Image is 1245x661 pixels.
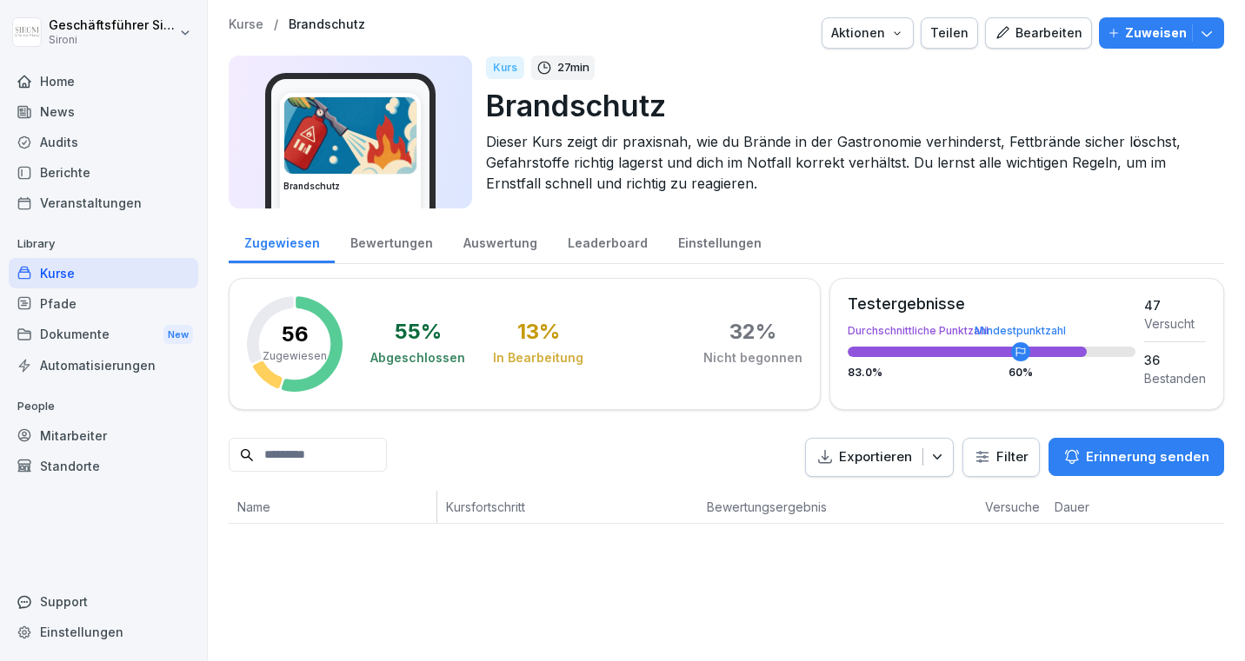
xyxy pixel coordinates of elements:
[9,157,198,188] a: Berichte
[662,219,776,263] a: Einstellungen
[9,288,198,319] a: Pfade
[703,349,802,367] div: Nicht begonnen
[9,586,198,617] div: Support
[9,319,198,351] div: Dokumente
[282,324,309,345] p: 56
[985,498,1037,516] p: Versuche
[237,498,428,516] p: Name
[9,96,198,127] a: News
[707,498,968,516] p: Bewertungsergebnis
[557,59,589,76] p: 27 min
[370,349,465,367] div: Abgeschlossen
[274,17,278,32] p: /
[163,325,193,345] div: New
[9,258,198,288] a: Kurse
[839,447,912,467] p: Exportieren
[1009,367,1033,378] div: 60 %
[1049,438,1224,476] button: Erinnerung senden
[9,319,198,351] a: DokumenteNew
[9,393,198,420] p: People
[1144,314,1206,333] div: Versucht
[446,498,689,516] p: Kursfortschritt
[552,219,662,263] a: Leaderboard
[517,321,560,342] div: 13 %
[9,66,198,96] a: Home
[9,420,198,451] a: Mitarbeiter
[229,219,335,263] a: Zugewiesen
[848,326,1135,336] div: Durchschnittliche Punktzahl
[9,230,198,258] p: Library
[283,180,417,193] h3: Brandschutz
[930,23,969,43] div: Teilen
[493,349,583,367] div: In Bearbeitung
[1144,296,1206,314] div: 47
[995,23,1082,43] div: Bearbeiten
[921,17,978,49] button: Teilen
[963,439,1039,476] button: Filter
[486,131,1210,194] p: Dieser Kurs zeigt dir praxisnah, wie du Brände in der Gastronomie verhinderst, Fettbrände sicher ...
[289,17,365,32] a: Brandschutz
[848,367,1135,378] div: 83.0 %
[263,348,327,364] p: Zugewiesen
[848,296,1135,312] div: Testergebnisse
[395,321,442,342] div: 55 %
[729,321,776,342] div: 32 %
[9,617,198,647] a: Einstellungen
[1125,23,1187,43] p: Zuweisen
[985,17,1092,49] button: Bearbeiten
[974,448,1029,466] div: Filter
[49,34,176,46] p: Sironi
[486,83,1210,128] p: Brandschutz
[1144,351,1206,369] div: 36
[805,438,954,477] button: Exportieren
[448,219,552,263] a: Auswertung
[975,326,1066,336] div: Mindestpunktzahl
[1055,498,1124,516] p: Dauer
[9,188,198,218] a: Veranstaltungen
[1144,369,1206,387] div: Bestanden
[822,17,914,49] button: Aktionen
[49,18,176,33] p: Geschäftsführer Sironi
[1086,447,1209,466] p: Erinnerung senden
[9,451,198,481] a: Standorte
[335,219,448,263] a: Bewertungen
[486,56,524,79] div: Kurs
[9,350,198,380] a: Automatisierungen
[831,23,904,43] div: Aktionen
[284,97,416,174] img: b0iy7e1gfawqjs4nezxuanzk.png
[229,17,263,32] a: Kurse
[9,127,198,157] a: Audits
[1099,17,1224,49] button: Zuweisen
